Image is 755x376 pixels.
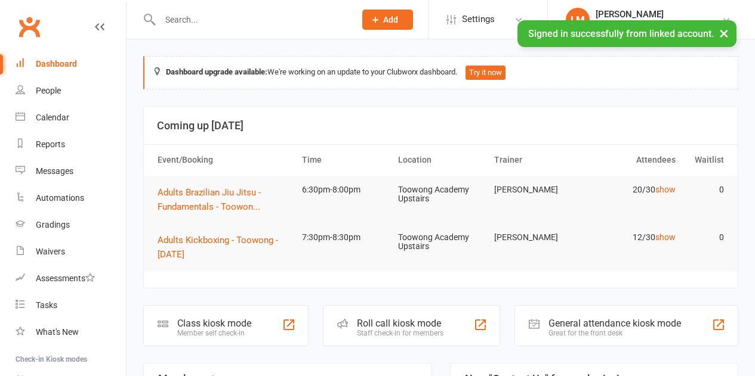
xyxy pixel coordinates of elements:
[16,238,126,265] a: Waivers
[393,145,489,175] th: Location
[36,300,57,310] div: Tasks
[713,20,735,46] button: ×
[158,233,291,262] button: Adults Kickboxing - Toowong - [DATE]
[297,145,393,175] th: Time
[655,232,676,242] a: show
[177,318,251,329] div: Class kiosk mode
[16,158,126,185] a: Messages
[357,318,443,329] div: Roll call kiosk mode
[362,10,413,30] button: Add
[548,329,681,337] div: Great for the front desk
[393,176,489,213] td: Toowong Academy Upstairs
[585,223,681,251] td: 12/30
[681,145,729,175] th: Waitlist
[36,139,65,149] div: Reports
[36,86,61,95] div: People
[383,15,398,24] span: Add
[357,329,443,337] div: Staff check-in for members
[36,59,77,69] div: Dashboard
[596,9,722,20] div: [PERSON_NAME]
[466,66,506,80] button: Try it now
[681,176,729,204] td: 0
[489,223,585,251] td: [PERSON_NAME]
[158,235,278,260] span: Adults Kickboxing - Toowong - [DATE]
[681,223,729,251] td: 0
[36,193,84,203] div: Automations
[36,327,79,337] div: What's New
[566,8,590,32] div: LM
[16,292,126,319] a: Tasks
[177,329,251,337] div: Member self check-in
[585,145,681,175] th: Attendees
[297,223,393,251] td: 7:30pm-8:30pm
[16,77,126,104] a: People
[166,67,267,76] strong: Dashboard upgrade available:
[158,187,261,212] span: Adults Brazilian Jiu Jitsu - Fundamentals - Toowon...
[152,145,297,175] th: Event/Booking
[528,28,714,39] span: Signed in successfully from linked account.
[16,104,126,131] a: Calendar
[14,12,44,42] a: Clubworx
[36,113,69,122] div: Calendar
[585,176,681,204] td: 20/30
[158,185,291,214] button: Adults Brazilian Jiu Jitsu - Fundamentals - Toowon...
[36,274,95,283] div: Assessments
[655,185,676,194] a: show
[297,176,393,204] td: 6:30pm-8:00pm
[16,185,126,212] a: Automations
[16,319,126,346] a: What's New
[16,131,126,158] a: Reports
[489,145,585,175] th: Trainer
[462,6,495,33] span: Settings
[143,56,738,89] div: We're working on an update to your Clubworx dashboard.
[548,318,681,329] div: General attendance kiosk mode
[393,223,489,261] td: Toowong Academy Upstairs
[16,212,126,238] a: Gradings
[596,20,722,30] div: Martial Arts [GEOGRAPHIC_DATA]
[489,176,585,204] td: [PERSON_NAME]
[36,166,73,176] div: Messages
[36,220,70,229] div: Gradings
[36,247,65,256] div: Waivers
[16,265,126,292] a: Assessments
[156,11,347,28] input: Search...
[157,120,725,132] h3: Coming up [DATE]
[16,51,126,77] a: Dashboard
